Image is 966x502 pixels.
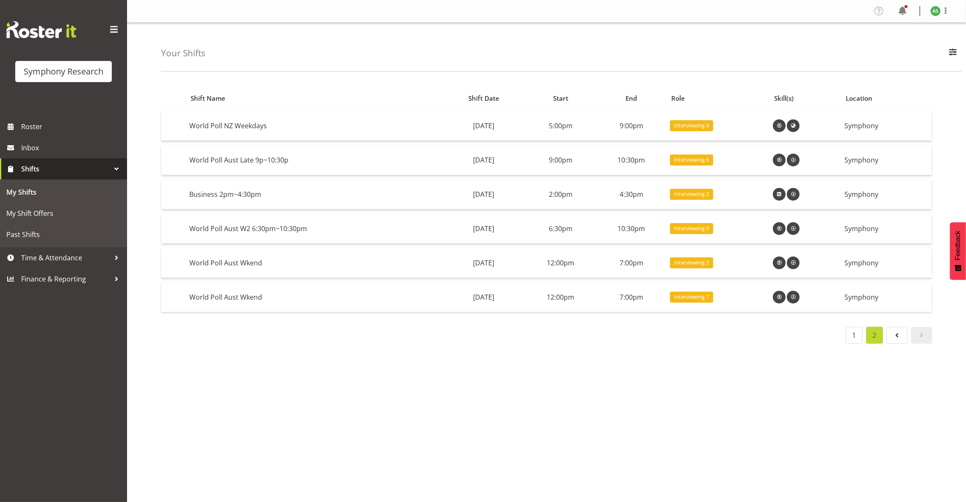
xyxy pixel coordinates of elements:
[596,145,667,175] td: 10:30pm
[2,182,125,203] a: My Shifts
[626,94,637,103] span: End
[24,65,103,78] div: Symphony Research
[6,228,121,241] span: Past Shifts
[186,282,442,312] td: World Poll Aust Wkend
[841,248,932,278] td: Symphony
[21,251,110,264] span: Time & Attendance
[841,214,932,244] td: Symphony
[186,214,442,244] td: World Poll Aust W2 6:30pm~10:30pm
[442,179,526,210] td: [DATE]
[674,190,709,198] span: Interviewing 2
[841,111,932,141] td: Symphony
[442,214,526,244] td: [DATE]
[21,120,123,133] span: Roster
[186,145,442,175] td: World Poll Aust Late 9p~10:30p
[596,248,667,278] td: 7:00pm
[950,222,966,280] button: Feedback - Show survey
[6,21,76,38] img: Rosterit website logo
[191,94,225,103] span: Shift Name
[841,282,932,312] td: Symphony
[846,94,872,103] span: Location
[21,163,110,175] span: Shifts
[2,224,125,245] a: Past Shifts
[442,282,526,312] td: [DATE]
[954,231,962,260] span: Feedback
[21,141,123,154] span: Inbox
[526,282,596,312] td: 12:00pm
[2,203,125,224] a: My Shift Offers
[846,327,863,344] a: 1
[442,145,526,175] td: [DATE]
[596,282,667,312] td: 7:00pm
[841,179,932,210] td: Symphony
[674,259,709,267] span: Interviewing 2
[442,111,526,141] td: [DATE]
[944,44,962,63] button: Filter Employees
[671,94,685,103] span: Role
[775,94,794,103] span: Skill(s)
[674,156,709,164] span: Interviewing 6
[526,179,596,210] td: 2:00pm
[596,111,667,141] td: 9:00pm
[596,214,667,244] td: 10:30pm
[674,121,709,130] span: Interviewing 4
[526,111,596,141] td: 5:00pm
[186,179,442,210] td: Business 2pm~4:30pm
[21,273,110,285] span: Finance & Reporting
[526,248,596,278] td: 12:00pm
[674,224,709,232] span: Interviewing 9
[930,6,941,16] img: ange-steiger11422.jpg
[841,145,932,175] td: Symphony
[161,48,205,58] h4: Your Shifts
[553,94,568,103] span: Start
[442,248,526,278] td: [DATE]
[6,186,121,199] span: My Shifts
[186,111,442,141] td: World Poll NZ Weekdays
[596,179,667,210] td: 4:30pm
[468,94,499,103] span: Shift Date
[526,145,596,175] td: 9:00pm
[674,293,709,301] span: Interviewing 7
[6,207,121,220] span: My Shift Offers
[186,248,442,278] td: World Poll Aust Wkend
[526,214,596,244] td: 6:30pm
